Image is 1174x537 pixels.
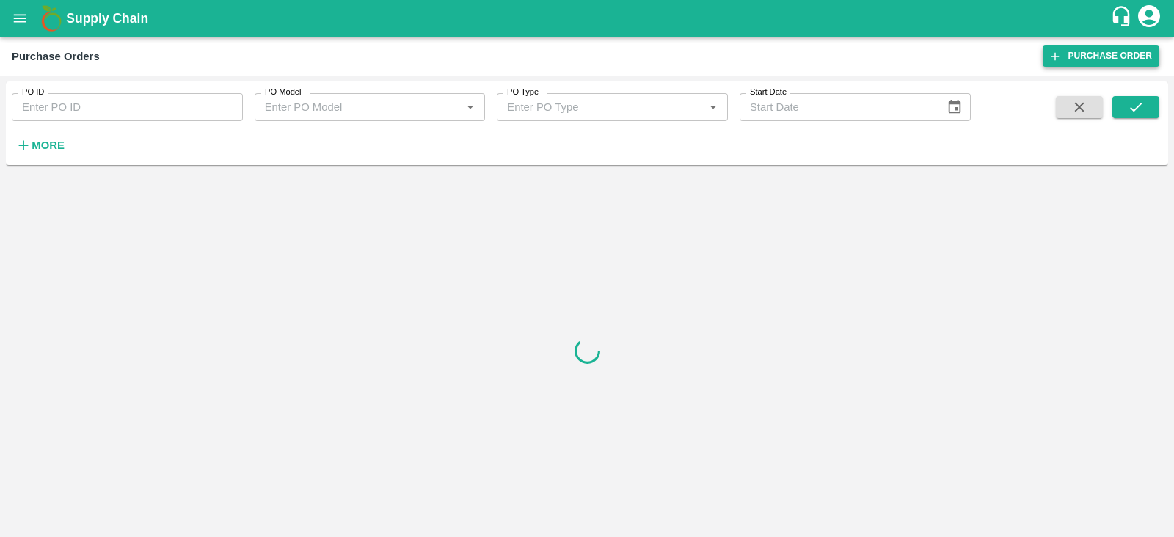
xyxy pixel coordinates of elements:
a: Purchase Order [1043,45,1159,67]
div: account of current user [1136,3,1162,34]
button: open drawer [3,1,37,35]
b: Supply Chain [66,11,148,26]
button: Choose date [941,93,969,121]
label: PO Model [265,87,302,98]
label: PO ID [22,87,44,98]
button: Open [461,98,480,117]
button: Open [704,98,723,117]
button: More [12,133,68,158]
input: Enter PO ID [12,93,243,121]
label: PO Type [507,87,539,98]
label: Start Date [750,87,787,98]
input: Start Date [740,93,935,121]
strong: More [32,139,65,151]
img: logo [37,4,66,33]
div: Purchase Orders [12,47,100,66]
div: customer-support [1110,5,1136,32]
a: Supply Chain [66,8,1110,29]
input: Enter PO Type [501,98,699,117]
input: Enter PO Model [259,98,457,117]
